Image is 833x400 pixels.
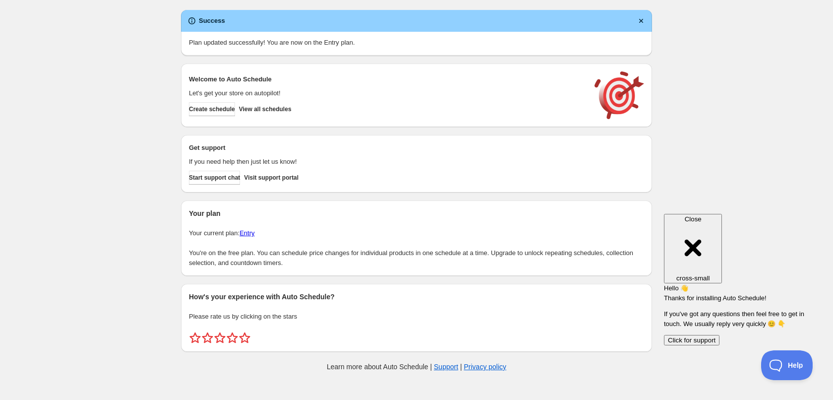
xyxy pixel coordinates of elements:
[434,363,458,371] a: Support
[244,174,298,182] span: Visit support portal
[327,362,506,372] p: Learn more about Auto Schedule | |
[189,171,240,185] a: Start support chat
[189,38,644,48] p: Plan updated successfully! You are now on the Entry plan.
[189,248,644,268] p: You're on the free plan. You can schedule price changes for individual products in one schedule a...
[239,102,292,116] button: View all schedules
[244,171,298,185] a: Visit support portal
[189,208,644,218] h2: Your plan
[189,228,644,238] p: Your current plan:
[239,105,292,113] span: View all schedules
[464,363,507,371] a: Privacy policy
[189,102,235,116] button: Create schedule
[189,174,240,182] span: Start support chat
[189,88,585,98] p: Let's get your store on autopilot!
[761,350,813,380] iframe: Help Scout Beacon - Open
[189,74,585,84] h2: Welcome to Auto Schedule
[199,16,225,26] h2: Success
[189,157,585,167] p: If you need help then just let us know!
[239,229,254,237] a: Entry
[189,292,644,302] h2: How's your experience with Auto Schedule?
[189,312,644,322] p: Please rate us by clicking on the stars
[189,143,585,153] h2: Get support
[634,14,648,28] button: Dismiss notification
[659,203,819,350] iframe: Help Scout Beacon - Messages and Notifications
[189,105,235,113] span: Create schedule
